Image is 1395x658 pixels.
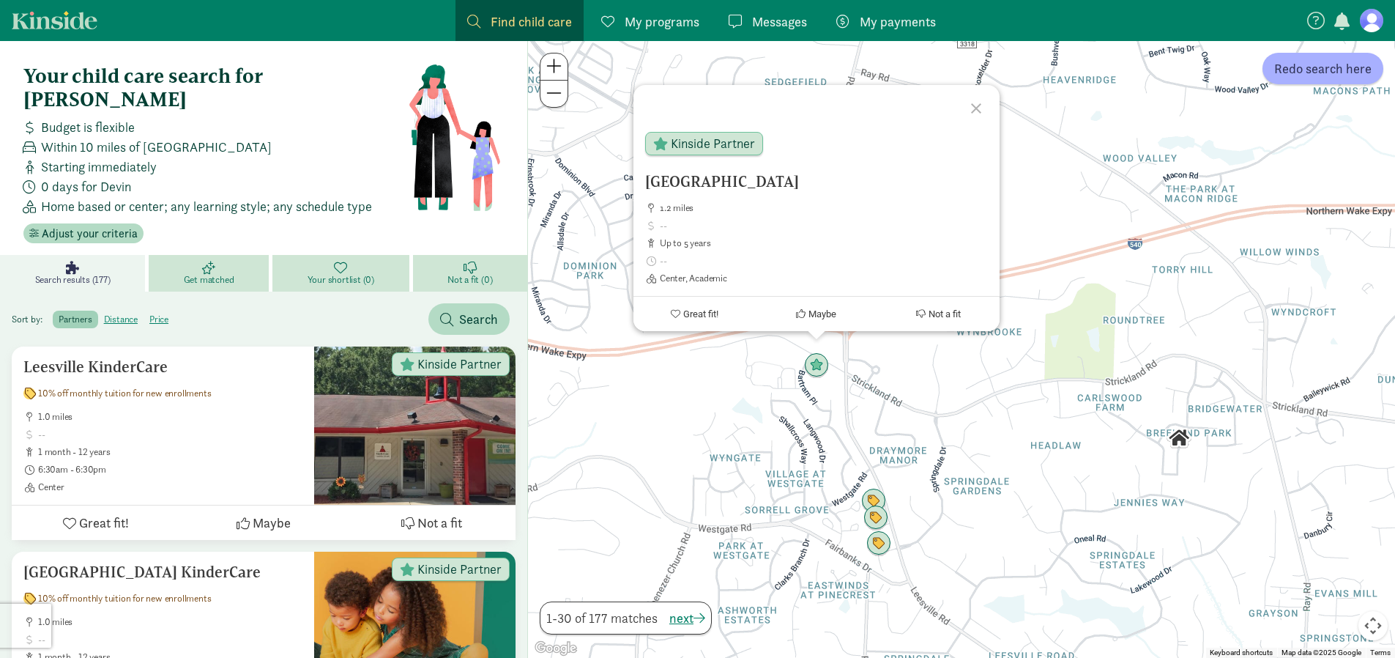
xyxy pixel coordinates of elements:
button: Map camera controls [1358,611,1388,640]
span: Great fit! [683,308,718,319]
span: Home based or center; any learning style; any schedule type [41,196,372,216]
button: Great fit! [633,297,756,331]
span: Budget is flexible [41,117,135,137]
span: Messages [752,12,807,32]
a: Not a fit (0) [413,255,528,292]
a: Get matched [149,255,272,292]
span: Adjust your criteria [42,225,138,243]
span: My programs [625,12,699,32]
button: Keyboard shortcuts [1210,648,1273,658]
div: Click to see details [1161,420,1197,456]
span: Redo search here [1274,59,1372,78]
button: Maybe [179,506,347,540]
button: Search [428,303,510,335]
span: 6:30am - 6:30pm [38,464,302,476]
span: Not a fit (0) [447,274,492,286]
span: Kinside Partner [417,563,502,576]
h4: Your child care search for [PERSON_NAME] [23,64,408,111]
button: Not a fit [348,506,516,540]
h5: [GEOGRAPHIC_DATA] KinderCare [23,563,302,581]
span: Maybe [253,513,291,533]
a: Terms (opens in new tab) [1370,648,1391,657]
span: Not a fit [417,513,462,533]
button: Maybe [756,297,878,331]
span: Find child care [491,12,572,32]
button: Great fit! [12,506,179,540]
a: Your shortlist (0) [272,255,413,292]
span: 10% off monthly tuition for new enrollments [38,593,211,605]
div: Click to see details [858,500,894,536]
label: distance [98,311,144,328]
span: Search [459,309,498,329]
span: Great fit! [79,513,129,533]
h5: [GEOGRAPHIC_DATA] [645,173,988,191]
div: Click to see details [855,483,892,520]
span: 10% off monthly tuition for new enrollments [38,388,211,399]
span: Your shortlist (0) [308,274,374,286]
span: Sort by: [12,313,51,325]
span: My payments [860,12,936,32]
div: Click to see details [798,347,835,384]
span: Starting immediately [41,157,157,177]
span: Maybe [808,308,836,319]
a: Kinside [12,11,97,29]
span: Kinside Partner [671,137,755,150]
span: 1.0 miles [38,616,302,628]
span: 1-30 of 177 matches [546,608,658,628]
a: Open this area in Google Maps (opens a new window) [532,639,580,658]
button: Not a fit [877,297,1000,331]
span: 0 days for Devin [41,177,131,196]
span: 1.2 miles [660,202,988,214]
span: up to 5 years [660,237,988,249]
span: Map data ©2025 Google [1281,648,1361,657]
span: Not a fit [929,308,961,319]
div: Click to see details [860,525,897,562]
span: Get matched [184,274,234,286]
img: Google [532,639,580,658]
label: price [144,311,174,328]
h5: Leesville KinderCare [23,358,302,376]
span: Center [38,481,302,493]
span: Search results (177) [35,274,111,286]
span: Within 10 miles of [GEOGRAPHIC_DATA] [41,137,272,157]
button: Adjust your criteria [23,223,144,244]
button: next [669,608,705,628]
span: Kinside Partner [417,358,502,371]
button: Redo search here [1262,53,1383,84]
label: partners [53,311,97,328]
span: Center, Academic [660,273,988,284]
span: 1 month - 12 years [38,446,302,458]
span: 1.0 miles [38,411,302,423]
